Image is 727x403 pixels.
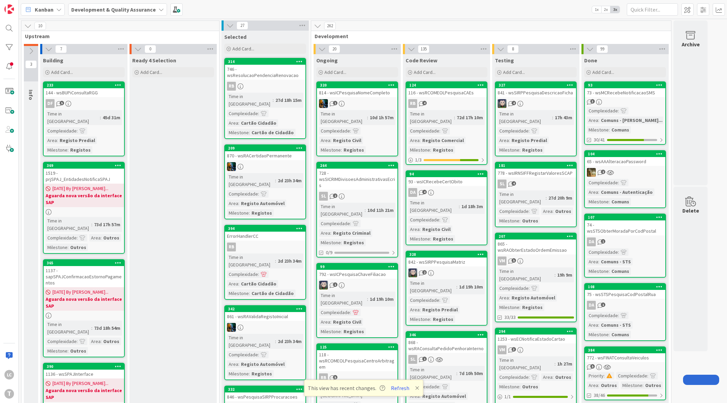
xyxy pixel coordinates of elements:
img: JC [319,99,328,108]
div: Time in [GEOGRAPHIC_DATA] [227,93,273,108]
div: 2d 23h 34m [276,177,303,184]
span: : [555,271,556,279]
div: 328 [409,252,487,257]
span: 4 [422,190,427,194]
div: Time in [GEOGRAPHIC_DATA] [319,203,365,218]
a: 99792 - wsICPesquisaChaveFiliacaoLSTime in [GEOGRAPHIC_DATA]:1d 19h 10mComplexidade:Area:Registo ... [316,263,398,338]
span: 5 [512,258,516,263]
span: : [618,248,619,256]
div: Area [227,119,238,127]
span: : [67,244,69,251]
div: 369 [44,162,124,169]
div: 264728 - wsSICRIMDivisoesAdministrativasEcris [317,162,397,190]
span: : [77,234,78,242]
div: VM [496,257,576,265]
div: 9493 - wsICRecebeCertObito [406,171,487,186]
div: SL [317,192,397,201]
div: DF [44,99,124,108]
span: : [330,137,331,144]
span: Add Card... [140,69,162,75]
div: 73d 17h 57m [92,221,122,228]
a: 9493 - wsICRecebeCertObitoDATime in [GEOGRAPHIC_DATA]:1d 18h 3mComplexidade:Area:Registo CivilMil... [406,170,487,245]
span: 1 / 3 [415,156,422,164]
span: : [609,198,610,205]
div: 394ErrorHandlerCC [225,226,305,241]
a: 9373 - wsMCRecebeNotificacaoSMSComplexidade:Area:Comuns - [PERSON_NAME]...Milestone:Comuns30/41 [584,81,666,145]
div: JC [225,162,305,171]
span: : [330,229,331,237]
div: 369 [47,163,124,168]
div: SL [496,180,576,188]
div: Area [227,200,238,207]
div: Registos [250,209,274,217]
div: 2d 23h 34m [276,257,303,265]
div: ErrorHandlerCC [225,232,305,241]
div: Comuns [610,198,631,205]
span: : [459,203,460,210]
div: Registos [342,239,366,246]
div: RB [225,82,305,91]
span: : [430,235,431,243]
div: Time in [GEOGRAPHIC_DATA] [408,279,456,294]
div: Area [541,207,552,215]
div: 327 [496,82,576,88]
span: : [509,137,510,144]
div: Milestone [498,217,519,224]
span: 4 [512,101,516,105]
span: : [275,257,276,265]
span: : [350,220,351,227]
span: : [519,146,520,154]
div: 320 [317,82,397,88]
span: 0/9 [326,249,332,256]
div: 314 [225,59,305,65]
div: Outros [520,217,540,224]
div: Area [319,137,330,144]
div: Milestone [587,198,609,205]
div: Milestone [46,244,67,251]
span: Add Card... [51,69,73,75]
div: Complexidade [227,190,258,198]
span: : [249,129,250,136]
div: Area [408,226,420,233]
div: Time in [GEOGRAPHIC_DATA] [408,199,459,214]
span: : [618,107,619,114]
span: : [238,200,239,207]
img: LS [408,268,417,277]
div: Area [227,280,238,288]
span: Add Card... [414,69,436,75]
div: 314 [228,59,305,64]
span: : [249,209,250,217]
span: : [238,280,239,288]
div: Area [587,117,598,124]
div: 209870 - wsRACertidaoPermanente [225,145,305,160]
div: 264 [317,162,397,169]
div: 1d 18h 3m [460,203,485,210]
div: Area [319,229,330,237]
a: 264728 - wsSICRIMDivisoesAdministrativasEcrisSLTime in [GEOGRAPHIC_DATA]:10d 11h 21mComplexidade:... [316,162,398,258]
div: Milestone [319,239,341,246]
div: Area [498,137,509,144]
div: Registo Predial [510,137,549,144]
div: JC [585,168,665,177]
div: 394 [225,226,305,232]
span: : [529,127,530,135]
div: DA [408,188,417,197]
b: Aguarda nova versão da interface SAP [46,192,122,206]
span: : [101,234,102,242]
div: Area [587,188,598,196]
div: 365 [47,261,124,265]
div: VM [498,257,506,265]
span: 2 [422,270,427,275]
img: LS [319,281,328,290]
span: : [258,110,259,117]
div: 17h 43m [553,114,574,121]
a: 327841 - wsSIRPPesquisaDescricaoFichaLSTime in [GEOGRAPHIC_DATA]:17h 43mComplexidade:Area:Registo... [495,81,577,156]
a: 124116 - wsRCOMEOLPesquisaCAEsRBTime in [GEOGRAPHIC_DATA]:72d 17h 10mComplexidade:Area:Registo Co... [406,81,487,165]
span: : [238,119,239,127]
div: Outros [69,244,88,251]
div: 814 - wsICPesquisaNomeCompleto [317,88,397,97]
div: 778 - wsIRNSIFFRegistarValoresSCAP [496,169,576,177]
div: 65 - wsAAAlteracaoPassword [585,157,665,166]
div: 1d 19h 10m [457,283,485,291]
span: : [77,127,78,135]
